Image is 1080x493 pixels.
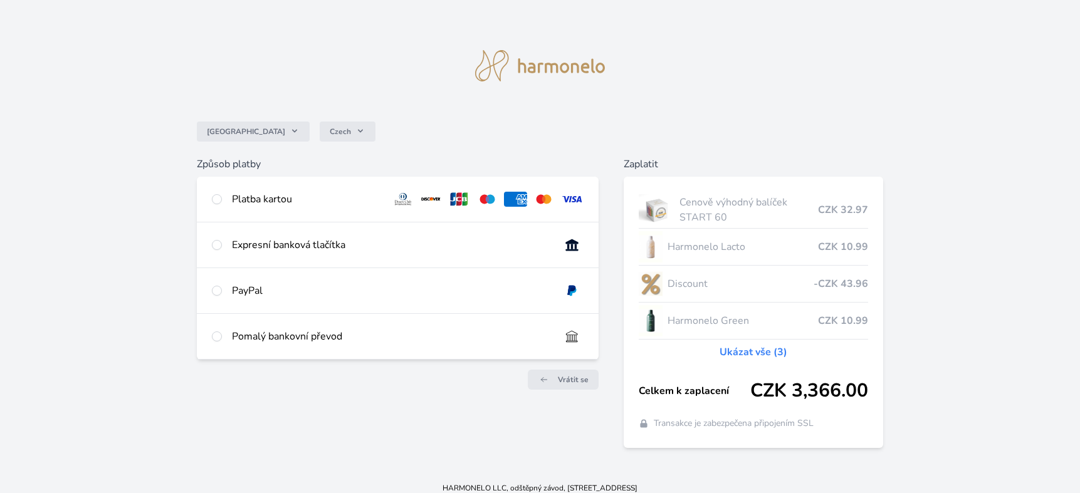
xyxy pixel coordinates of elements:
span: Discount [668,276,814,291]
a: Vrátit se [528,370,599,390]
span: -CZK 43.96 [814,276,868,291]
img: CLEAN_GREEN_se_stinem_x-lo.jpg [639,305,663,336]
span: [GEOGRAPHIC_DATA] [207,127,285,137]
span: Vrátit se [558,375,589,385]
a: Ukázat vše (3) [720,345,787,360]
div: Platba kartou [232,192,382,207]
span: CZK 10.99 [818,239,868,254]
img: bankTransfer_IBAN.svg [560,329,584,344]
img: discover.svg [419,192,443,207]
div: Pomalý bankovní převod [232,329,550,344]
img: paypal.svg [560,283,584,298]
img: amex.svg [504,192,527,207]
button: [GEOGRAPHIC_DATA] [197,122,310,142]
img: start.jpg [639,194,674,226]
img: visa.svg [560,192,584,207]
span: Harmonelo Green [668,313,818,328]
img: discount-lo.png [639,268,663,299]
img: logo.svg [475,50,606,81]
h6: Zaplatit [624,157,883,172]
span: Harmonelo Lacto [668,239,818,254]
div: PayPal [232,283,550,298]
img: jcb.svg [448,192,471,207]
img: diners.svg [392,192,415,207]
div: Expresní banková tlačítka [232,237,550,252]
img: CLEAN_LACTO_se_stinem_x-hi-lo.jpg [639,231,663,262]
img: maestro.svg [476,192,499,207]
span: CZK 3,366.00 [750,380,868,402]
span: CZK 32.97 [818,202,868,217]
h6: Způsob platby [197,157,599,172]
span: Czech [330,127,351,137]
img: onlineBanking_CZ.svg [560,237,584,252]
button: Czech [320,122,375,142]
span: Celkem k zaplacení [639,383,750,398]
span: Transakce je zabezpečena připojením SSL [654,417,814,430]
img: mc.svg [532,192,555,207]
span: Cenově výhodný balíček START 60 [679,195,818,225]
span: CZK 10.99 [818,313,868,328]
